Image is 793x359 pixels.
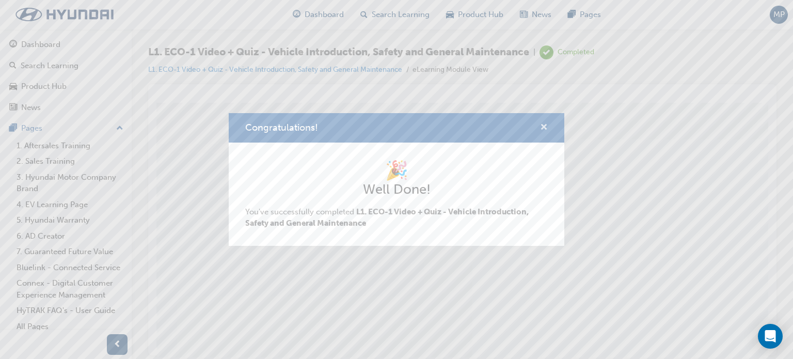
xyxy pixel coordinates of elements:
h1: 🎉 [245,159,548,182]
span: cross-icon [540,123,548,133]
div: Congratulations! [229,113,564,246]
h2: Well Done! [245,181,548,198]
button: cross-icon [540,121,548,134]
span: Congratulations! [245,122,318,133]
div: Open Intercom Messenger [758,324,783,349]
span: You've successfully completed [245,207,529,228]
span: L1. ECO-1 Video + Quiz - Vehicle Introduction, Safety and General Maintenance [245,207,529,228]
